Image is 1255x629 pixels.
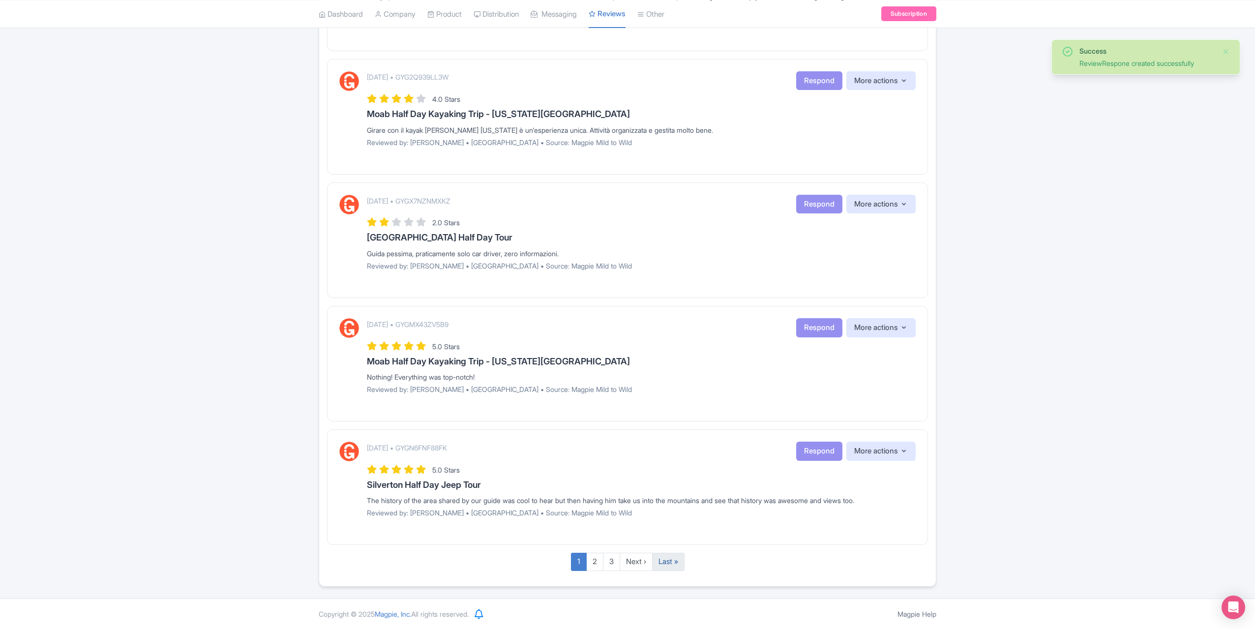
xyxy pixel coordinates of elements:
[367,372,916,382] div: Nothing! Everything was top-notch!
[637,0,664,28] a: Other
[367,248,916,259] div: Guida pessima, praticamente solo car driver, zero informazioni.
[367,261,916,271] p: Reviewed by: [PERSON_NAME] • [GEOGRAPHIC_DATA] • Source: Magpie Mild to Wild
[652,553,685,571] a: Last »
[367,137,916,148] p: Reviewed by: [PERSON_NAME] • [GEOGRAPHIC_DATA] • Source: Magpie Mild to Wild
[367,480,916,490] h3: Silverton Half Day Jeep Tour
[796,71,842,90] button: Respond
[339,442,359,461] img: GetYourGuide Logo
[313,609,475,619] div: Copyright © 2025 All rights reserved.
[432,342,460,351] span: 5.0 Stars
[367,443,447,453] p: [DATE] • GYGN6FNF88FK
[367,196,450,206] p: [DATE] • GYGX7NZNMXKZ
[474,0,519,28] a: Distribution
[339,318,359,338] img: GetYourGuide Logo
[1079,46,1214,56] div: Success
[367,357,916,366] h3: Moab Half Day Kayaking Trip - [US_STATE][GEOGRAPHIC_DATA]
[603,553,620,571] a: 3
[1079,58,1214,68] div: ReviewRespone created successfully
[375,610,411,618] span: Magpie, Inc.
[367,109,916,119] h3: Moab Half Day Kayaking Trip - [US_STATE][GEOGRAPHIC_DATA]
[367,125,916,135] div: Girare con il kayak [PERSON_NAME] [US_STATE] è un'esperienza unica. Attività organizzata e gestit...
[796,318,842,337] button: Respond
[367,72,448,82] p: [DATE] • GYG2Q939LL3W
[1222,596,1245,619] div: Open Intercom Messenger
[881,6,936,21] a: Subscription
[846,195,916,214] button: More actions
[571,553,587,571] a: 1
[586,553,603,571] a: 2
[432,466,460,474] span: 5.0 Stars
[1222,46,1230,58] button: Close
[367,495,916,506] div: The history of the area shared by our guide was cool to hear but then having him take us into the...
[375,0,416,28] a: Company
[367,508,916,518] p: Reviewed by: [PERSON_NAME] • [GEOGRAPHIC_DATA] • Source: Magpie Mild to Wild
[339,195,359,214] img: GetYourGuide Logo
[432,218,460,227] span: 2.0 Stars
[796,442,842,461] button: Respond
[846,442,916,461] button: More actions
[367,384,916,394] p: Reviewed by: [PERSON_NAME] • [GEOGRAPHIC_DATA] • Source: Magpie Mild to Wild
[897,610,936,618] a: Magpie Help
[846,71,916,90] button: More actions
[427,0,462,28] a: Product
[367,319,448,329] p: [DATE] • GYGMX43ZV5B9
[620,553,653,571] a: Next ›
[339,71,359,91] img: GetYourGuide Logo
[796,195,842,214] button: Respond
[531,0,577,28] a: Messaging
[367,233,916,242] h3: [GEOGRAPHIC_DATA] Half Day Tour
[432,95,460,103] span: 4.0 Stars
[846,318,916,337] button: More actions
[319,0,363,28] a: Dashboard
